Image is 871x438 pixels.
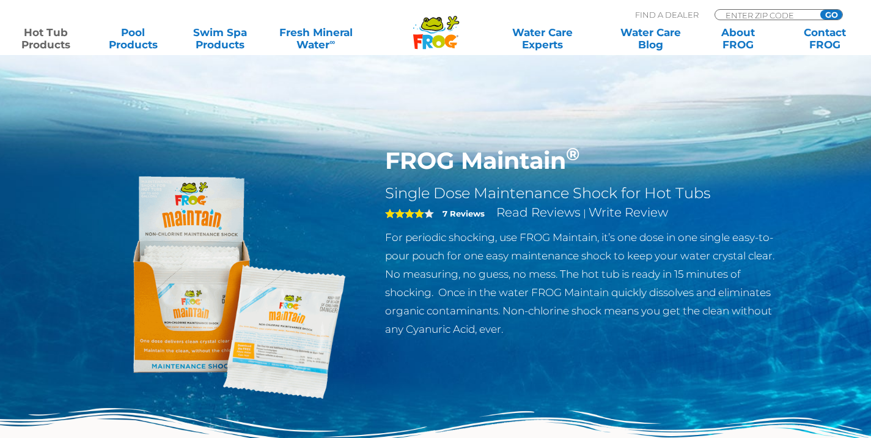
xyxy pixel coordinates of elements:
a: Hot TubProducts [12,26,80,51]
a: Swim SpaProducts [186,26,254,51]
p: Find A Dealer [635,9,699,20]
a: Fresh MineralWater∞ [273,26,358,51]
a: PoolProducts [99,26,167,51]
a: AboutFROG [704,26,772,51]
a: Write Review [589,205,668,220]
span: | [583,207,586,219]
sup: ∞ [329,37,335,46]
sup: ® [566,143,579,165]
span: 4 [385,209,424,218]
input: GO [820,10,842,20]
h1: FROG Maintain [385,147,784,175]
a: Water CareExperts [488,26,598,51]
a: ContactFROG [791,26,859,51]
strong: 7 Reviews [443,209,485,218]
img: Frog_Maintain_Hero-2-v2.png [87,147,367,427]
input: Zip Code Form [724,10,807,20]
h2: Single Dose Maintenance Shock for Hot Tubs [385,184,784,202]
a: Read Reviews [496,205,581,220]
a: Water CareBlog [617,26,685,51]
p: For periodic shocking, use FROG Maintain, it’s one dose in one single easy-to-pour pouch for one ... [385,228,784,338]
